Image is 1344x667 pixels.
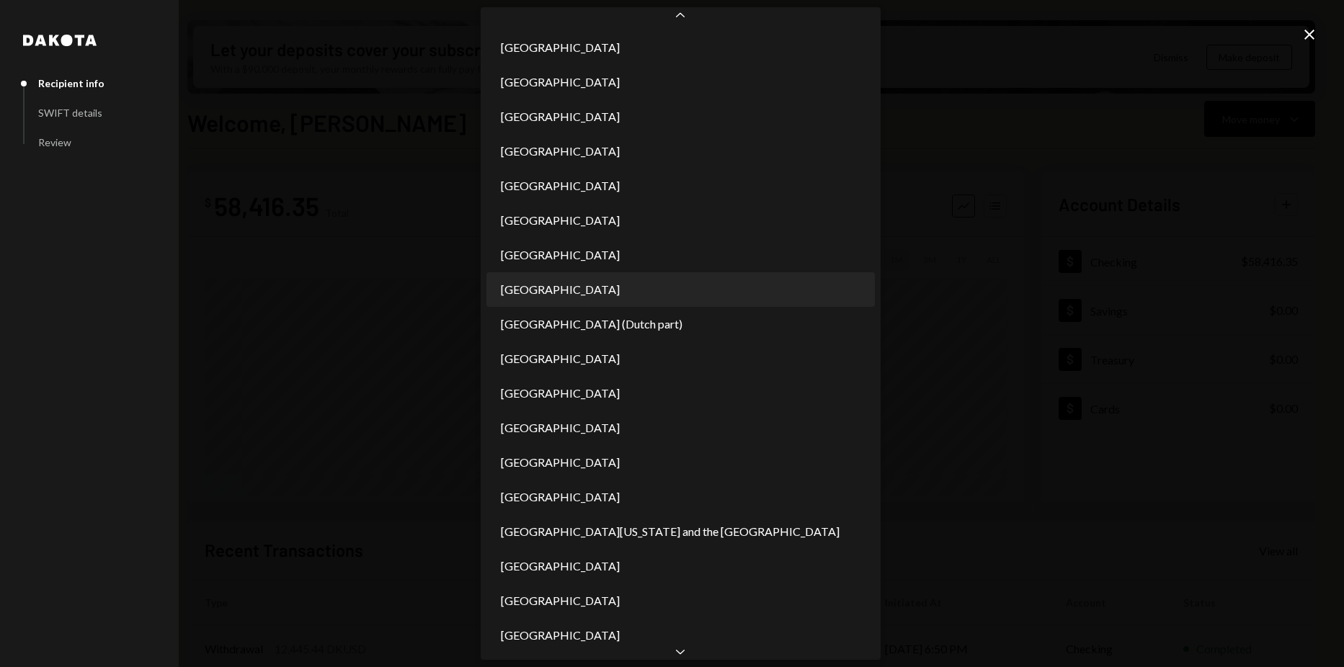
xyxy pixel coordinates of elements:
span: [GEOGRAPHIC_DATA] [501,592,620,609]
span: [GEOGRAPHIC_DATA] [501,627,620,644]
div: Review [38,136,71,148]
span: [GEOGRAPHIC_DATA] [501,108,620,125]
span: [GEOGRAPHIC_DATA] [501,246,620,264]
div: Recipient info [38,77,104,89]
span: [GEOGRAPHIC_DATA] [501,177,620,194]
span: [GEOGRAPHIC_DATA] [501,73,620,91]
span: [GEOGRAPHIC_DATA] [501,212,620,229]
span: [GEOGRAPHIC_DATA] [501,143,620,160]
span: [GEOGRAPHIC_DATA] [501,39,620,56]
span: [GEOGRAPHIC_DATA] [501,350,620,367]
span: [GEOGRAPHIC_DATA] [501,558,620,575]
span: [GEOGRAPHIC_DATA] [501,281,620,298]
div: SWIFT details [38,107,102,119]
span: [GEOGRAPHIC_DATA] [501,488,620,506]
span: [GEOGRAPHIC_DATA][US_STATE] and the [GEOGRAPHIC_DATA] [501,523,840,540]
span: [GEOGRAPHIC_DATA] [501,454,620,471]
span: [GEOGRAPHIC_DATA] [501,385,620,402]
span: [GEOGRAPHIC_DATA] [501,419,620,437]
span: [GEOGRAPHIC_DATA] (Dutch part) [501,315,682,333]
